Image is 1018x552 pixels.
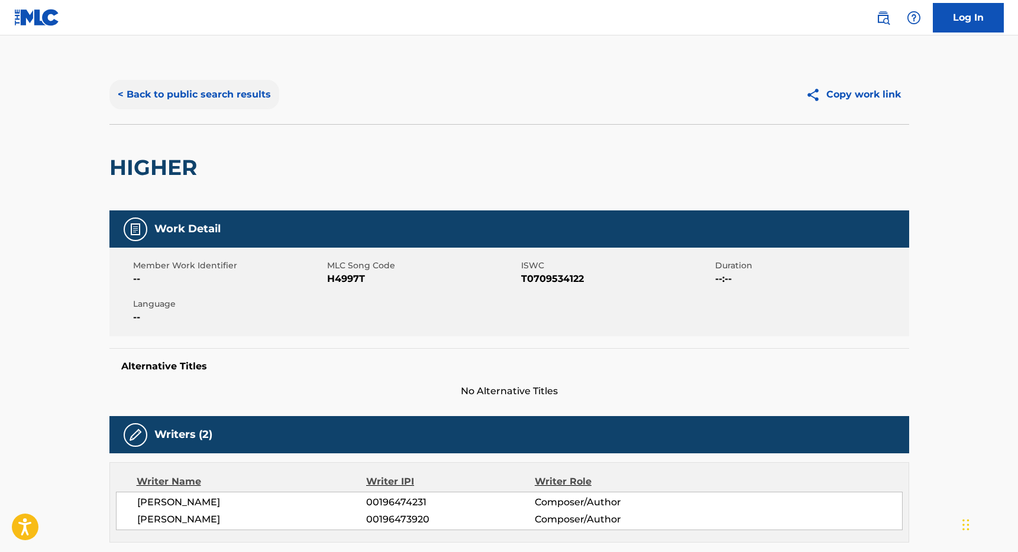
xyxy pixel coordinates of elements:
span: ISWC [521,259,712,272]
div: Writer IPI [366,475,535,489]
span: Member Work Identifier [133,259,324,272]
a: Log In [933,3,1004,33]
span: [PERSON_NAME] [137,495,367,509]
span: Language [133,298,324,310]
span: --:-- [715,272,906,286]
div: Writer Role [535,475,688,489]
span: Composer/Author [535,512,688,527]
iframe: Chat Widget [959,495,1018,552]
h5: Alternative Titles [121,361,897,372]
span: -- [133,272,324,286]
span: T0709534122 [521,272,712,286]
a: Public Search [871,6,895,30]
div: Drag [962,507,969,543]
button: Copy work link [797,80,909,109]
img: Copy work link [806,87,826,102]
span: 00196473920 [366,512,534,527]
img: Work Detail [128,222,143,236]
h5: Work Detail [154,222,221,236]
img: search [876,11,890,25]
img: Writers [128,428,143,442]
span: H4997T [327,272,518,286]
span: Duration [715,259,906,272]
span: -- [133,310,324,324]
h5: Writers (2) [154,428,212,441]
img: help [907,11,921,25]
span: 00196474231 [366,495,534,509]
span: Composer/Author [535,495,688,509]
span: MLC Song Code [327,259,518,272]
div: Writer Name [137,475,367,489]
div: Help [902,6,926,30]
img: MLC Logo [14,9,60,26]
span: No Alternative Titles [109,384,909,398]
h2: HIGHER [109,154,203,181]
span: [PERSON_NAME] [137,512,367,527]
button: < Back to public search results [109,80,279,109]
